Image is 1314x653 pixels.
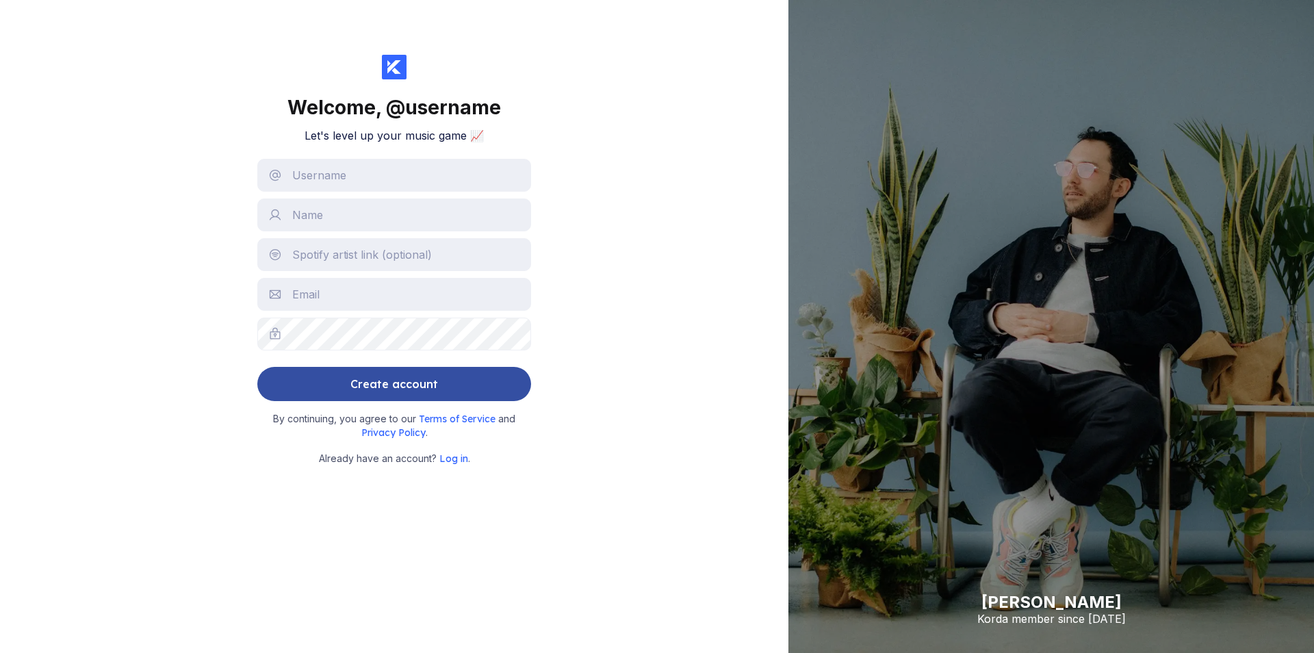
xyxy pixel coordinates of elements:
span: Privacy Policy [361,426,426,439]
div: Korda member since [DATE] [977,612,1126,626]
div: Create account [350,370,438,398]
button: Create account [257,367,531,401]
div: Welcome, [287,96,501,119]
input: Email [257,278,531,311]
span: username [405,96,501,119]
input: Name [257,199,531,231]
span: Log in [439,452,468,465]
input: Spotify artist link (optional) [257,238,531,271]
div: [PERSON_NAME] [977,592,1126,612]
span: @ [386,96,405,119]
small: By continuing, you agree to our and . [264,412,524,440]
a: Log in [439,452,468,464]
small: Already have an account? . [319,451,470,466]
input: Username [257,159,531,192]
span: Terms of Service [419,413,498,425]
h2: Let's level up your music game 📈 [305,129,484,142]
a: Terms of Service [419,413,498,424]
a: Privacy Policy [361,426,426,438]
